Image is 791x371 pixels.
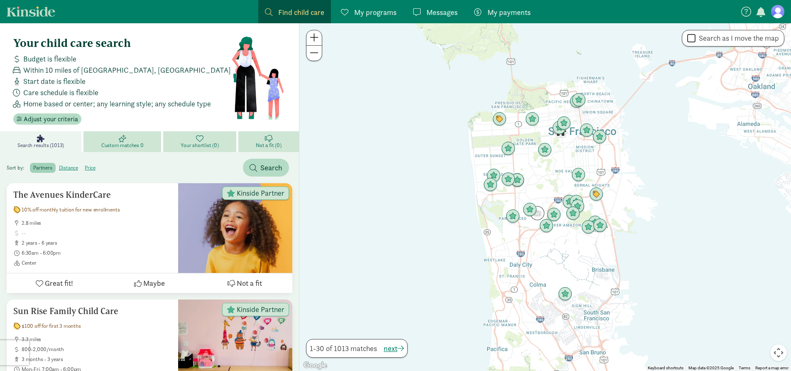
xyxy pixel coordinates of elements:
[237,278,262,289] span: Not a fit
[770,344,787,361] button: Map camera controls
[83,131,163,152] a: Custom matches 0
[256,142,281,149] span: Not a fit (0)
[755,366,789,370] a: Report a map error
[22,240,171,246] span: 2 years - 6 years
[56,163,81,173] label: distance
[566,206,580,221] div: Click to see details
[552,121,566,135] div: Click to see details
[492,112,507,126] div: Click to see details
[7,6,55,17] a: Kinside
[501,172,515,187] div: Click to see details
[238,131,299,152] a: Not a fit (0)
[24,114,78,124] span: Adjust your criteria
[23,64,231,76] span: Within 10 miles of [GEOGRAPHIC_DATA], [GEOGRAPHIC_DATA]
[562,195,576,209] div: Click to see details
[739,366,750,370] a: Terms
[143,278,165,289] span: Maybe
[7,164,29,171] span: Sort by:
[530,206,544,220] div: Click to see details
[571,199,585,214] div: Click to see details
[588,216,602,230] div: Click to see details
[22,220,171,226] span: 2.8 miles
[589,187,603,201] div: Click to see details
[384,343,404,354] button: next
[572,93,586,107] div: Click to see details
[487,7,531,18] span: My payments
[538,143,552,157] div: Click to see details
[22,346,171,353] span: 800-2,000/month
[13,306,171,316] h5: Sun Rise Family Child Care
[13,37,231,50] h4: Your child care search
[101,142,144,149] span: Custom matches 0
[163,131,238,152] a: Your shortlist (0)
[523,203,537,217] div: Click to see details
[22,356,171,363] span: 3 months - 3 years
[45,278,73,289] span: Great fit!
[13,113,81,125] button: Adjust your criteria
[510,173,524,187] div: Click to see details
[695,33,779,43] label: Search as I move the map
[243,159,289,177] button: Search
[23,98,211,109] span: Home based or center; any learning style; any schedule type
[648,365,683,371] button: Keyboard shortcuts
[23,53,76,64] span: Budget is flexible
[278,7,324,18] span: Find child care
[22,206,120,213] span: 10% off monthly tuition for new enrollments
[310,343,377,354] span: 1-30 of 1013 matches
[557,116,571,130] div: Click to see details
[301,360,329,371] img: Google
[539,219,553,233] div: Click to see details
[501,142,515,156] div: Click to see details
[506,209,520,224] div: Click to see details
[181,142,218,149] span: Your shortlist (0)
[571,168,585,182] div: Click to see details
[237,306,284,313] span: Kinside Partner
[301,360,329,371] a: Open this area in Google Maps (opens a new window)
[570,94,584,108] div: Click to see details
[487,169,501,183] div: Click to see details
[22,250,171,256] span: 6:30am - 6:00pm
[102,273,197,293] button: Maybe
[426,7,458,18] span: Messages
[553,125,568,139] div: Click to see details
[580,123,594,138] div: Click to see details
[17,142,64,149] span: Search results (1013)
[558,287,572,301] div: Click to see details
[547,208,561,222] div: Click to see details
[13,190,171,200] h5: The Avenues KinderCare
[81,163,99,173] label: price
[23,87,98,98] span: Care schedule is flexible
[354,7,397,18] span: My programs
[197,273,292,293] button: Not a fit
[23,76,86,87] span: Start date is flexible
[260,162,282,173] span: Search
[525,112,539,126] div: Click to see details
[30,163,55,173] label: partners
[569,195,583,209] div: Click to see details
[581,220,595,234] div: Click to see details
[7,273,102,293] button: Great fit!
[593,219,607,233] div: Click to see details
[22,336,171,343] span: 3.3 miles
[22,323,81,329] span: $100 off for first 3 months
[483,178,497,192] div: Click to see details
[22,260,171,266] span: Center
[237,189,284,197] span: Kinside Partner
[593,130,607,144] div: Click to see details
[688,366,734,370] span: Map data ©2025 Google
